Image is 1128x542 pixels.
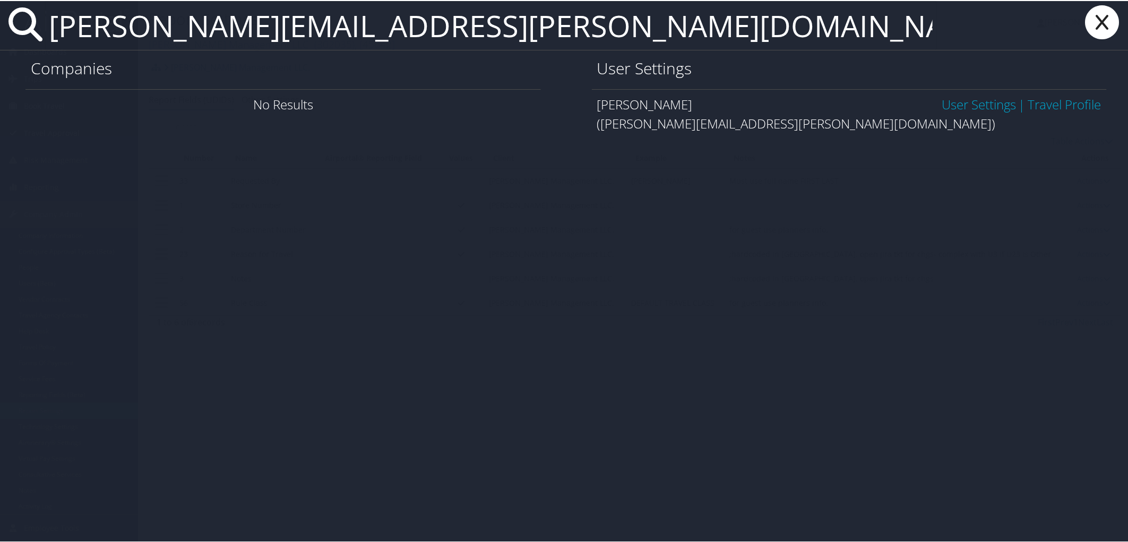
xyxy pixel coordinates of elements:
[1028,94,1101,112] a: View OBT Profile
[942,94,1016,112] a: User Settings
[1016,94,1028,112] span: |
[597,113,1102,132] div: ([PERSON_NAME][EMAIL_ADDRESS][PERSON_NAME][DOMAIN_NAME])
[25,88,541,118] div: No Results
[31,56,536,79] h1: Companies
[597,94,693,112] span: [PERSON_NAME]
[597,56,1102,79] h1: User Settings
